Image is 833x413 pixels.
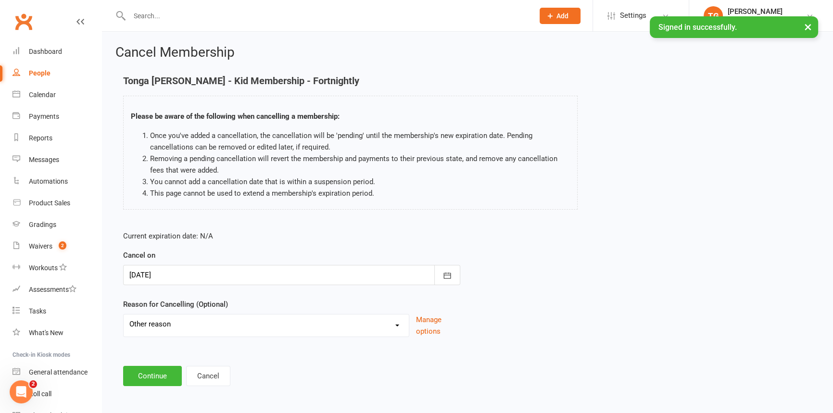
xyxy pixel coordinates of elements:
[13,84,101,106] a: Calendar
[29,91,56,99] div: Calendar
[150,188,570,199] li: This page cannot be used to extend a membership's expiration period.
[29,156,59,163] div: Messages
[123,299,228,310] label: Reason for Cancelling (Optional)
[123,250,155,261] label: Cancel on
[556,12,568,20] span: Add
[126,9,527,23] input: Search...
[13,149,101,171] a: Messages
[186,366,230,386] button: Cancel
[29,286,76,293] div: Assessments
[29,380,37,388] span: 2
[29,368,88,376] div: General attendance
[13,322,101,344] a: What's New
[29,69,50,77] div: People
[13,106,101,127] a: Payments
[150,130,570,153] li: Once you've added a cancellation, the cancellation will be 'pending' until the membership's new e...
[728,7,803,16] div: [PERSON_NAME]
[13,214,101,236] a: Gradings
[13,63,101,84] a: People
[799,16,817,37] button: ×
[13,236,101,257] a: Waivers 2
[29,134,52,142] div: Reports
[29,329,63,337] div: What's New
[123,75,578,86] h4: Tonga [PERSON_NAME] - Kid Membership - Fortnightly
[29,199,70,207] div: Product Sales
[13,383,101,405] a: Roll call
[150,153,570,176] li: Removing a pending cancellation will revert the membership and payments to their previous state, ...
[13,300,101,322] a: Tasks
[150,176,570,188] li: You cannot add a cancellation date that is within a suspension period.
[115,45,820,60] h2: Cancel Membership
[131,112,340,121] strong: Please be aware of the following when cancelling a membership:
[416,314,460,337] button: Manage options
[13,362,101,383] a: General attendance kiosk mode
[29,113,59,120] div: Payments
[123,230,460,242] p: Current expiration date: N/A
[13,192,101,214] a: Product Sales
[12,10,36,34] a: Clubworx
[10,380,33,403] iframe: Intercom live chat
[13,41,101,63] a: Dashboard
[29,177,68,185] div: Automations
[29,307,46,315] div: Tasks
[29,221,56,228] div: Gradings
[29,242,52,250] div: Waivers
[29,264,58,272] div: Workouts
[59,241,66,250] span: 2
[13,257,101,279] a: Workouts
[658,23,737,32] span: Signed in successfully.
[728,16,803,25] div: Grappling Bros Plumpton
[13,171,101,192] a: Automations
[13,279,101,300] a: Assessments
[704,6,723,25] div: TG
[29,48,62,55] div: Dashboard
[620,5,646,26] span: Settings
[540,8,581,24] button: Add
[29,390,51,398] div: Roll call
[13,127,101,149] a: Reports
[123,366,182,386] button: Continue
